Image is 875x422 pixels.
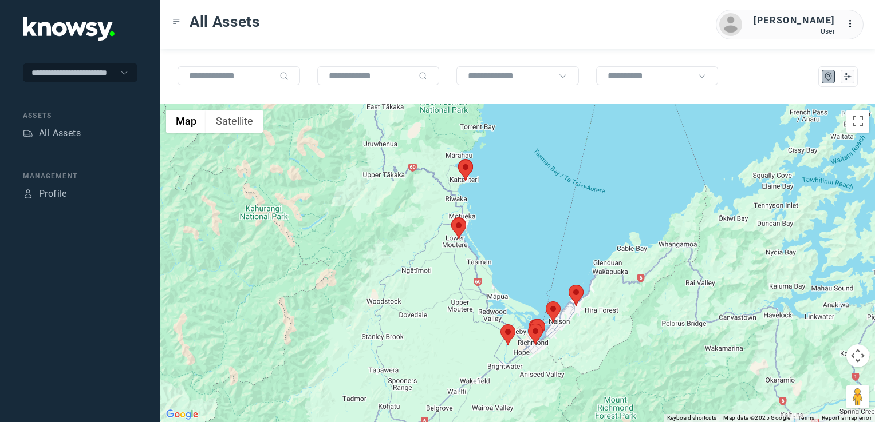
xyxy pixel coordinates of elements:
div: : [846,17,860,33]
button: Drag Pegman onto the map to open Street View [846,385,869,408]
a: AssetsAll Assets [23,126,81,140]
div: Search [279,71,289,81]
img: Application Logo [23,17,115,41]
button: Toggle fullscreen view [846,110,869,133]
a: ProfileProfile [23,187,67,201]
div: [PERSON_NAME] [754,14,835,27]
div: All Assets [39,126,81,140]
a: Terms (opens in new tab) [798,415,815,421]
div: Map [823,71,834,82]
span: All Assets [190,11,260,32]
div: Profile [23,189,33,199]
div: : [846,17,860,31]
a: Open this area in Google Maps (opens a new window) [163,407,201,422]
img: avatar.png [719,13,742,36]
a: Report a map error [822,415,872,421]
div: Search [419,71,428,81]
button: Keyboard shortcuts [667,414,716,422]
div: Management [23,171,137,181]
div: Assets [23,110,137,121]
span: Map data ©2025 Google [723,415,790,421]
button: Map camera controls [846,344,869,367]
div: User [754,27,835,35]
div: Profile [39,187,67,201]
img: Google [163,407,201,422]
div: List [842,71,853,82]
tspan: ... [847,19,858,28]
div: Toggle Menu [172,18,180,26]
div: Assets [23,128,33,138]
button: Show satellite imagery [206,110,263,133]
button: Show street map [166,110,206,133]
